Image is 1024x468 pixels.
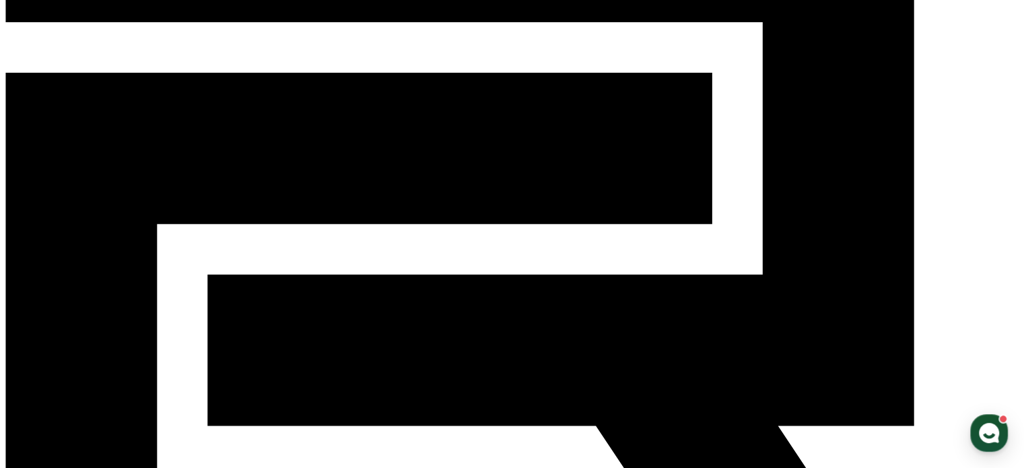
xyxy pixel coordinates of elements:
[34,376,59,387] span: ホーム
[89,356,174,390] a: チャット
[4,356,89,390] a: ホーム
[115,377,147,388] span: チャット
[174,356,259,390] a: 設定
[208,376,224,387] span: 設定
